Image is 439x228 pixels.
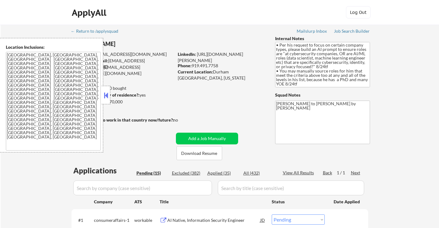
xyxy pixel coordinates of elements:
[71,85,174,91] div: 35 sent / 210 bought
[94,199,134,205] div: Company
[178,52,243,63] a: [URL][DOMAIN_NAME][PERSON_NAME]
[71,29,124,33] div: ← Return to /applysquad
[297,29,327,35] a: Mailslurp Inbox
[71,29,124,35] a: ← Return to /applysquad
[178,63,192,68] strong: Phone:
[275,92,370,98] div: Squad Notes
[351,170,361,176] div: Next
[178,69,213,74] strong: Current Location:
[283,170,316,176] div: View All Results
[334,199,361,205] div: Date Applied
[6,44,101,50] div: Location Inclusions:
[71,99,174,105] div: $170,000
[177,146,222,160] button: Download Resume
[260,214,266,226] div: JD
[78,217,89,223] div: #1
[178,63,265,69] div: 919.491.7758
[337,170,351,176] div: 1 / 1
[134,217,160,223] div: workable
[334,29,370,33] div: Job Search Builder
[134,199,160,205] div: ATS
[71,92,172,98] div: yes
[136,170,167,176] div: Pending (15)
[275,35,370,42] div: Internal Notes
[72,7,108,18] div: ApplyAll
[207,170,238,176] div: Applied (35)
[176,133,238,144] button: Add a Job Manually
[160,199,266,205] div: Title
[71,64,174,76] div: [EMAIL_ADDRESS][PERSON_NAME][DOMAIN_NAME]
[72,51,174,57] div: [EMAIL_ADDRESS][DOMAIN_NAME]
[167,217,260,223] div: AI Native, Information Security Engineer
[346,6,371,19] button: Log Out
[178,69,265,81] div: Durham [GEOGRAPHIC_DATA], [US_STATE]
[272,196,325,207] div: Status
[73,180,212,195] input: Search by company (case sensitive)
[243,170,274,176] div: All (432)
[94,217,134,223] div: consumeraffairs-1
[178,52,196,57] strong: LinkedIn:
[323,170,333,176] div: Back
[73,167,134,174] div: Applications
[72,58,174,70] div: [EMAIL_ADDRESS][DOMAIN_NAME]
[218,180,364,195] input: Search by title (case sensitive)
[173,117,191,123] div: no
[297,29,327,33] div: Mailslurp Inbox
[334,29,370,35] a: Job Search Builder
[71,117,174,122] strong: Will need Visa to work in that country now/future?:
[71,40,198,48] div: [PERSON_NAME]
[172,170,203,176] div: Excluded (382)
